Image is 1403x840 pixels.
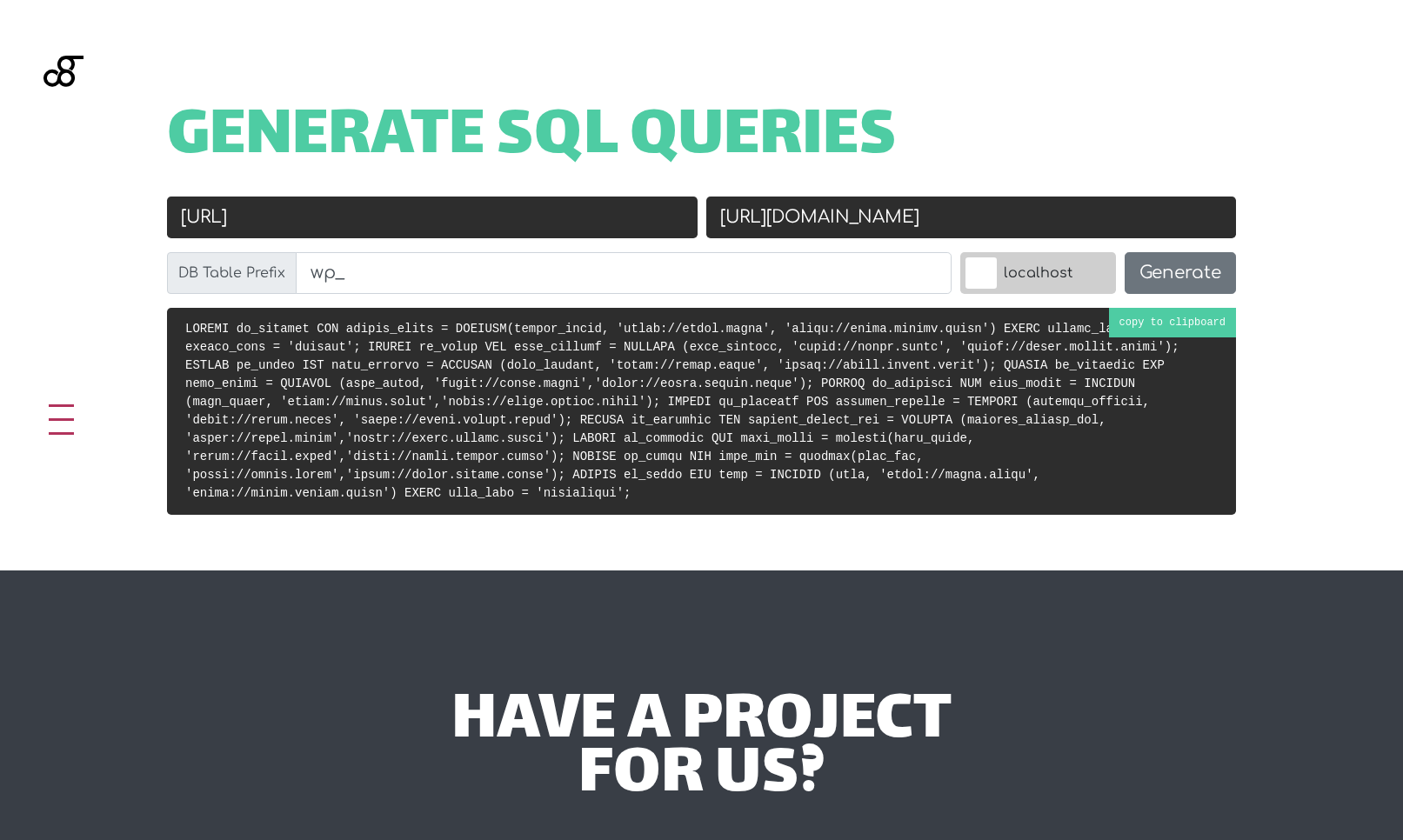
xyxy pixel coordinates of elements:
input: New URL [706,197,1237,238]
code: LOREMI do_sitamet CON adipis_elits = DOEIUSM(tempor_incid, 'utlab://etdol.magna', 'aliqu://enima.... [185,322,1216,500]
label: DB Table Prefix [167,252,297,294]
label: localhost [960,252,1116,294]
div: have a project for us? [271,696,1132,804]
input: Old URL [167,197,698,238]
img: Blackgate [43,56,84,186]
input: wp_ [296,252,952,294]
span: Generate SQL Queries [167,111,897,165]
button: Generate [1125,252,1236,294]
